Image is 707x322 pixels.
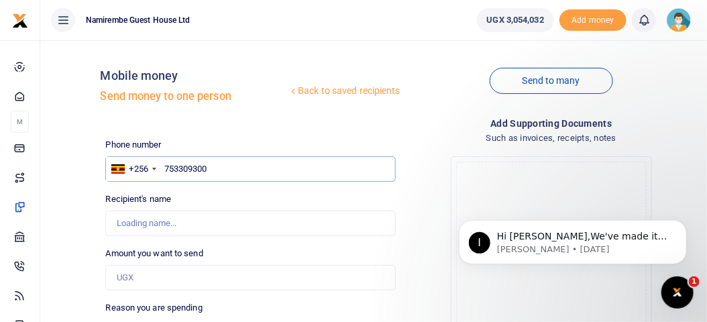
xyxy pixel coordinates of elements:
[477,8,554,32] a: UGX 3,054,032
[667,8,691,32] img: profile-user
[105,156,395,182] input: Enter phone number
[12,15,28,25] a: logo-small logo-large logo-large
[105,193,171,206] label: Recipient's name
[58,52,231,64] p: Message from Ibrahim, sent 1d ago
[406,131,696,146] h4: Such as invoices, receipts, notes
[689,276,700,287] span: 1
[667,8,696,32] a: profile-user
[11,111,29,133] li: M
[80,14,196,26] span: Namirembe Guest House Ltd
[12,13,28,29] img: logo-small
[105,265,395,290] input: UGX
[472,8,559,32] li: Wallet ballance
[559,9,627,32] span: Add money
[490,68,613,94] a: Send to many
[559,14,627,24] a: Add money
[661,276,694,309] iframe: Intercom live chat
[439,192,707,286] iframe: Intercom notifications message
[105,211,395,236] input: Loading name...
[105,247,203,260] label: Amount you want to send
[58,39,229,103] span: Hi [PERSON_NAME],We've made it easier to get support! Use this chat to connect with our team in r...
[406,116,696,131] h4: Add supporting Documents
[129,162,148,176] div: +256
[487,13,544,27] span: UGX 3,054,032
[559,9,627,32] li: Toup your wallet
[100,90,288,103] h5: Send money to one person
[106,157,160,181] div: Uganda: +256
[105,138,161,152] label: Phone number
[288,79,401,103] a: Back to saved recipients
[100,68,288,83] h4: Mobile money
[105,301,202,315] label: Reason you are spending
